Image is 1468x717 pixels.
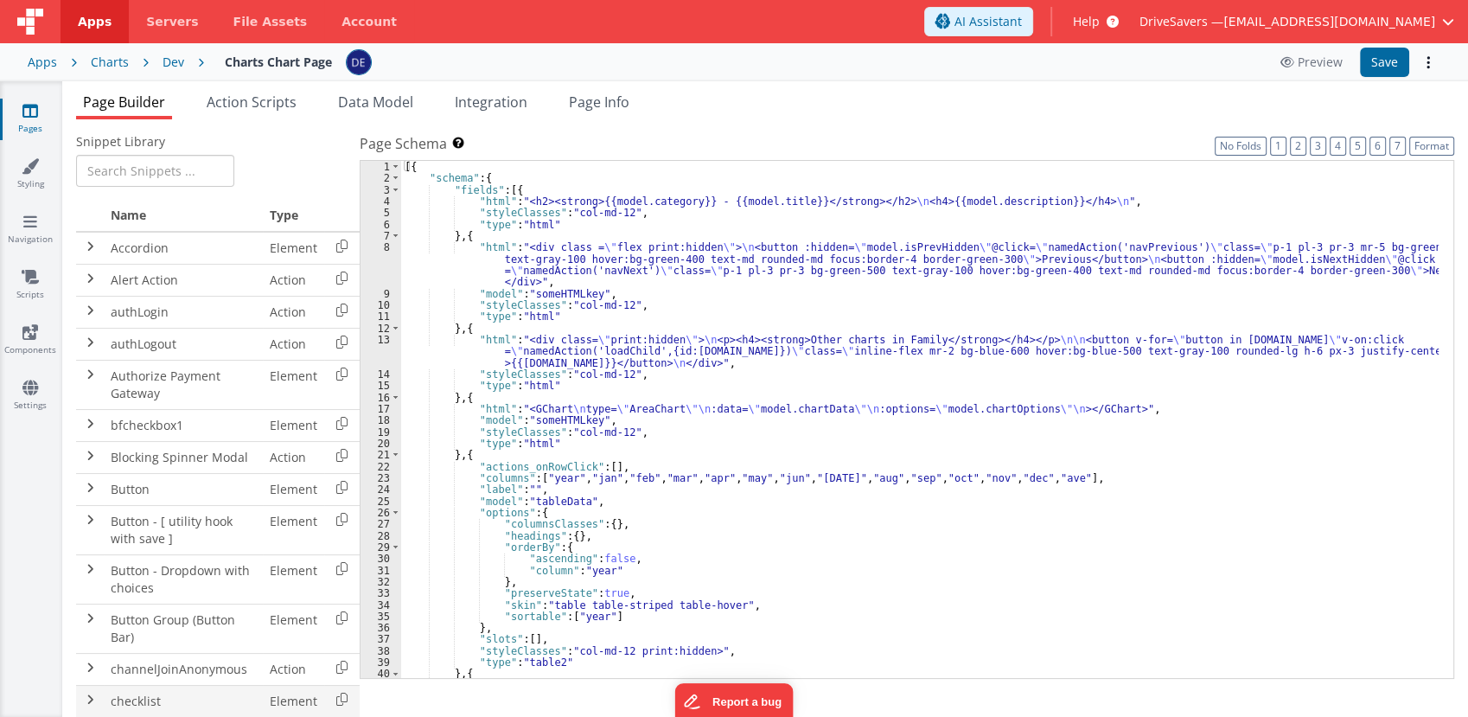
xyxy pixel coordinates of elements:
[233,13,308,30] span: File Assets
[263,505,324,554] td: Element
[361,438,401,449] div: 20
[1270,48,1353,76] button: Preview
[1350,137,1366,156] button: 5
[263,473,324,505] td: Element
[361,299,401,310] div: 10
[361,380,401,391] div: 15
[104,505,263,554] td: Button - [ utility hook with save ]
[263,554,324,604] td: Element
[361,219,401,230] div: 6
[361,668,401,679] div: 40
[1223,13,1435,30] span: [EMAIL_ADDRESS][DOMAIN_NAME]
[361,230,401,241] div: 7
[1139,13,1454,30] button: DriveSavers — [EMAIL_ADDRESS][DOMAIN_NAME]
[361,553,401,564] div: 30
[361,472,401,483] div: 23
[361,195,401,207] div: 4
[361,576,401,587] div: 32
[361,587,401,599] div: 33
[1139,13,1223,30] span: DriveSavers —
[1330,137,1346,156] button: 4
[361,392,401,403] div: 16
[361,334,401,368] div: 13
[361,426,401,438] div: 19
[1290,137,1306,156] button: 2
[924,7,1033,36] button: AI Assistant
[263,328,324,360] td: Action
[263,232,324,265] td: Element
[263,360,324,409] td: Element
[225,55,332,68] h4: Charts Chart Page
[263,653,324,685] td: Action
[361,241,401,287] div: 8
[1409,137,1454,156] button: Format
[104,554,263,604] td: Button - Dropdown with choices
[1215,137,1267,156] button: No Folds
[104,232,263,265] td: Accordion
[361,565,401,576] div: 31
[1369,137,1386,156] button: 6
[104,409,263,441] td: bfcheckbox1
[1416,50,1440,74] button: Options
[361,414,401,426] div: 18
[361,403,401,414] div: 17
[76,155,234,187] input: Search Snippets ...
[104,653,263,685] td: channelJoinAnonymous
[104,441,263,473] td: Blocking Spinner Modal
[954,13,1022,30] span: AI Assistant
[361,622,401,633] div: 36
[1073,13,1100,30] span: Help
[361,496,401,507] div: 25
[263,604,324,653] td: Element
[338,93,413,112] span: Data Model
[104,264,263,296] td: Alert Action
[263,264,324,296] td: Action
[263,296,324,328] td: Action
[263,685,324,717] td: Element
[361,483,401,495] div: 24
[361,184,401,195] div: 3
[361,518,401,529] div: 27
[104,296,263,328] td: authLogin
[361,530,401,541] div: 28
[207,93,297,112] span: Action Scripts
[104,328,263,360] td: authLogout
[361,611,401,622] div: 35
[263,409,324,441] td: Element
[361,368,401,380] div: 14
[360,133,447,154] span: Page Schema
[361,541,401,553] div: 29
[104,473,263,505] td: Button
[361,310,401,322] div: 11
[270,207,298,223] span: Type
[569,93,629,112] span: Page Info
[361,161,401,172] div: 1
[361,633,401,644] div: 37
[76,133,165,150] span: Snippet Library
[361,207,401,218] div: 5
[104,360,263,409] td: Authorize Payment Gateway
[361,172,401,183] div: 2
[91,54,129,71] div: Charts
[361,656,401,668] div: 39
[146,13,198,30] span: Servers
[347,50,371,74] img: c1374c675423fc74691aaade354d0b4b
[104,685,263,717] td: checklist
[361,288,401,299] div: 9
[361,449,401,460] div: 21
[1270,137,1286,156] button: 1
[163,54,184,71] div: Dev
[104,604,263,653] td: Button Group (Button Bar)
[455,93,527,112] span: Integration
[361,461,401,472] div: 22
[78,13,112,30] span: Apps
[361,599,401,611] div: 34
[263,441,324,473] td: Action
[1310,137,1326,156] button: 3
[111,207,146,223] span: Name
[361,323,401,334] div: 12
[1360,48,1409,77] button: Save
[28,54,57,71] div: Apps
[1389,137,1406,156] button: 7
[361,507,401,518] div: 26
